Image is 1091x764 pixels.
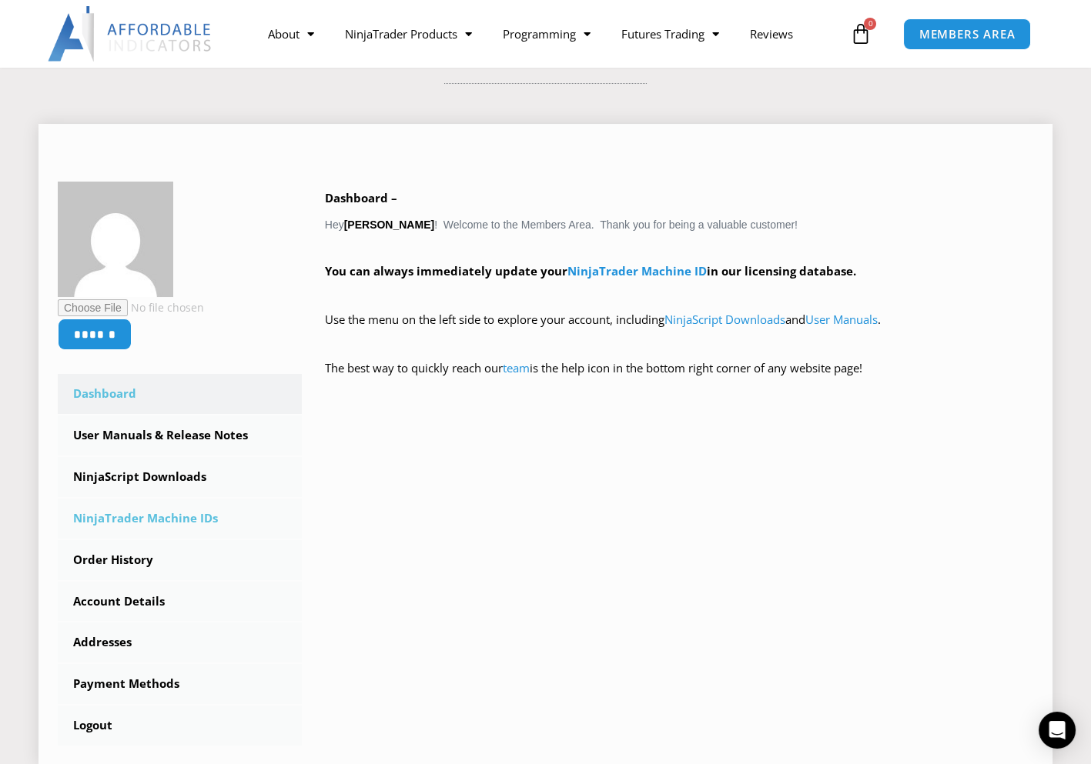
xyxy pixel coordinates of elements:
a: NinjaScript Downloads [58,457,302,497]
a: NinjaTrader Products [330,16,487,52]
strong: [PERSON_NAME] [344,219,434,231]
nav: Menu [253,16,846,52]
a: 0 [826,12,894,56]
a: User Manuals & Release Notes [58,415,302,455]
a: NinjaTrader Machine ID [567,263,707,279]
span: MEMBERS AREA [919,28,1016,40]
a: Order History [58,540,302,580]
nav: Account pages [58,374,302,746]
div: Open Intercom Messenger [1039,712,1076,749]
img: LogoAI | Affordable Indicators – NinjaTrader [48,6,213,62]
a: Addresses [58,622,302,662]
a: Account Details [58,582,302,622]
b: Dashboard – [325,190,397,205]
a: Payment Methods [58,664,302,704]
img: 2d76562d21aebbc6b693786e58f2f469be4ad320cce879035f9787d9c469a1f5 [58,182,173,297]
a: About [253,16,330,52]
a: MEMBERS AREA [903,18,1032,50]
a: Futures Trading [606,16,735,52]
strong: You can always immediately update your in our licensing database. [325,263,856,279]
p: The best way to quickly reach our is the help icon in the bottom right corner of any website page! [325,358,1033,401]
a: NinjaScript Downloads [664,312,785,327]
a: Dashboard [58,374,302,414]
a: Programming [487,16,606,52]
a: Reviews [735,16,808,52]
a: team [503,360,530,375]
div: Hey ! Welcome to the Members Area. Thank you for being a valuable customer! [325,188,1033,401]
p: Use the menu on the left side to explore your account, including and . [325,309,1033,352]
a: Logout [58,706,302,746]
span: 0 [864,18,876,30]
a: User Manuals [805,312,878,327]
a: NinjaTrader Machine IDs [58,499,302,539]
